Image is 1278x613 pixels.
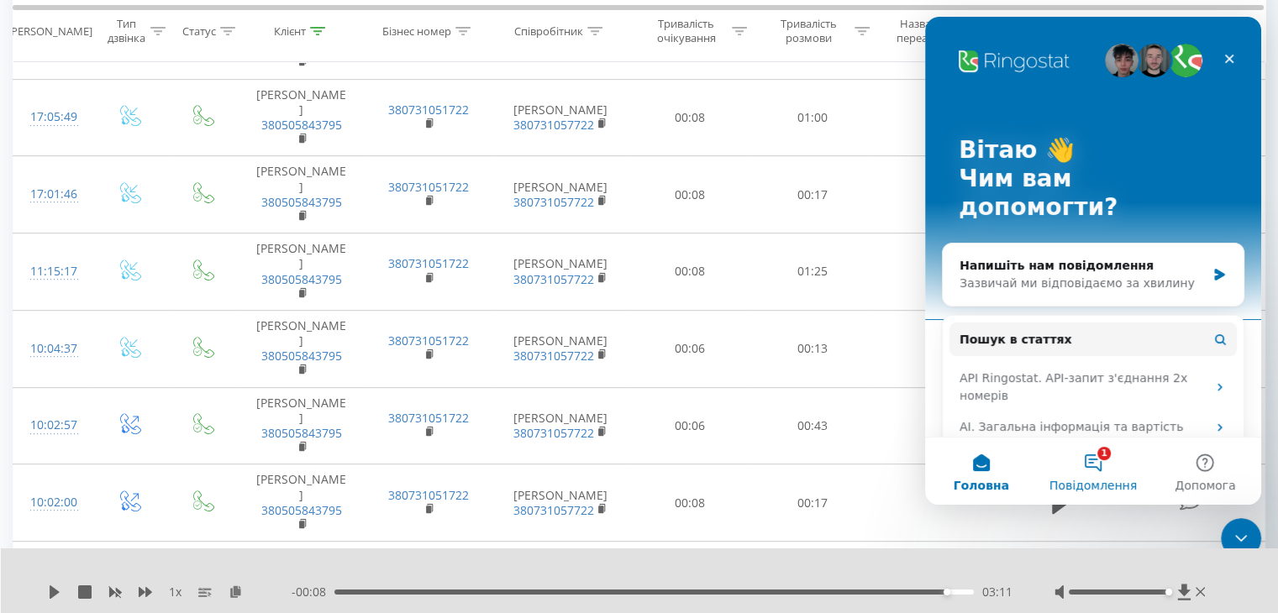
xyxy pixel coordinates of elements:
a: 380731057722 [513,425,594,441]
a: 380505843795 [261,502,342,518]
a: 380505843795 [261,348,342,364]
div: Співробітник [514,24,583,39]
div: 10:02:00 [30,486,75,519]
td: 00:06 [629,310,751,387]
div: [PERSON_NAME] [8,24,92,39]
span: 03:11 [982,584,1012,600]
div: 17:05:49 [30,101,75,134]
td: 00:17 [751,156,873,233]
td: 01:25 [751,233,873,311]
a: 380731051722 [388,333,469,348]
a: 380731051722 [388,487,469,503]
td: 00:08 [629,233,751,311]
td: 00:43 [751,387,873,464]
div: 11:15:17 [30,255,75,288]
iframe: Intercom live chat [1221,518,1261,558]
a: 380731051722 [388,410,469,426]
div: Тривалість розмови [766,18,850,46]
iframe: Intercom live chat [925,17,1261,505]
div: 10:04:37 [30,333,75,365]
a: 380731051722 [388,179,469,195]
td: [PERSON_NAME] [238,387,365,464]
td: [PERSON_NAME] [238,310,365,387]
span: - 00:08 [292,584,334,600]
div: Accessibility label [944,589,950,595]
td: [PERSON_NAME] [238,464,365,542]
td: 00:08 [629,79,751,156]
a: 380731051722 [388,102,469,118]
a: 380505843795 [261,117,342,133]
a: 380731057722 [513,117,594,133]
div: Статус [182,24,216,39]
div: Тип дзвінка [106,18,145,46]
td: [PERSON_NAME] [492,79,629,156]
div: Бізнес номер [382,24,451,39]
td: 00:17 [751,464,873,542]
td: [PERSON_NAME] [492,233,629,311]
div: Назва схеми переадресації [889,18,977,46]
a: 380505843795 [261,271,342,287]
td: [PERSON_NAME] [238,79,365,156]
a: 380731057722 [513,348,594,364]
div: Тривалість очікування [644,18,728,46]
td: [PERSON_NAME] [492,387,629,464]
td: 00:06 [629,387,751,464]
td: [PERSON_NAME] [492,310,629,387]
td: 00:08 [629,464,751,542]
td: 01:00 [751,79,873,156]
td: 00:13 [751,310,873,387]
div: Клієнт [274,24,306,39]
a: 380731057722 [513,271,594,287]
td: [PERSON_NAME] [238,156,365,233]
td: [PERSON_NAME] [492,464,629,542]
a: 380731057722 [513,502,594,518]
a: 380731057722 [513,194,594,210]
div: 17:01:46 [30,178,75,211]
a: 380505843795 [261,194,342,210]
span: 1 x [169,584,181,600]
div: Accessibility label [1165,589,1171,595]
td: [PERSON_NAME] [238,233,365,311]
a: 380731051722 [388,255,469,271]
a: 380505843795 [261,425,342,441]
td: [PERSON_NAME] [492,156,629,233]
td: 00:08 [629,156,751,233]
div: 10:02:57 [30,409,75,442]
